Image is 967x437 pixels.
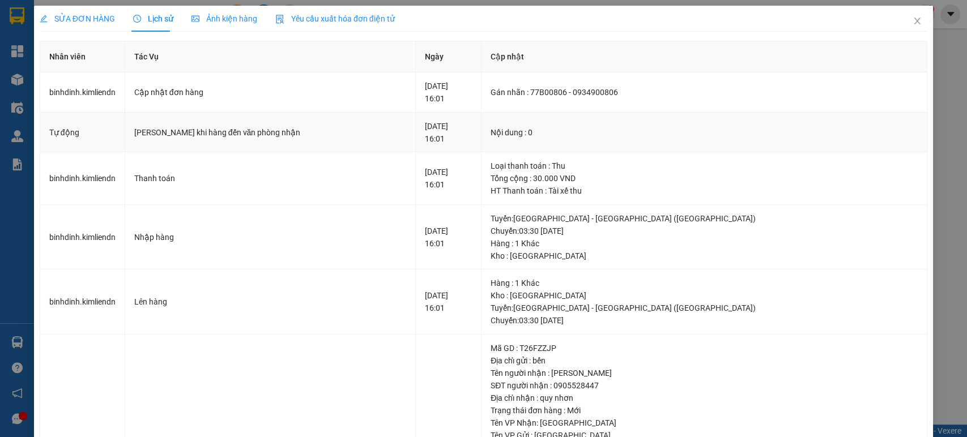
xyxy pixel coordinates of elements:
[425,120,472,145] div: [DATE] 16:01
[491,379,918,392] div: SĐT người nhận : 0905528447
[901,6,933,37] button: Close
[191,14,257,23] span: Ảnh kiện hàng
[491,342,918,354] div: Mã GD : T26FZZJP
[491,160,918,172] div: Loại thanh toán : Thu
[40,72,125,113] td: binhdinh.kimliendn
[491,417,918,429] div: Tên VP Nhận: [GEOGRAPHIC_DATA]
[913,16,922,25] span: close
[275,15,284,24] img: icon
[491,289,918,302] div: Kho : [GEOGRAPHIC_DATA]
[482,41,927,72] th: Cập nhật
[125,41,416,72] th: Tác Vụ
[40,15,48,23] span: edit
[425,289,472,314] div: [DATE] 16:01
[491,126,918,139] div: Nội dung : 0
[191,15,199,23] span: picture
[134,295,406,308] div: Lên hàng
[491,404,918,417] div: Trạng thái đơn hàng : Mới
[491,354,918,367] div: Địa chỉ gửi : bến
[134,126,406,139] div: [PERSON_NAME] khi hàng đến văn phòng nhận
[40,269,125,335] td: binhdinh.kimliendn
[416,41,482,72] th: Ngày
[40,205,125,270] td: binhdinh.kimliendn
[491,250,918,262] div: Kho : [GEOGRAPHIC_DATA]
[133,15,141,23] span: clock-circle
[491,302,918,327] div: Tuyến : [GEOGRAPHIC_DATA] - [GEOGRAPHIC_DATA] ([GEOGRAPHIC_DATA]) Chuyến: 03:30 [DATE]
[491,86,918,98] div: Gán nhãn : 77B00806 - 0934900806
[134,231,406,243] div: Nhập hàng
[491,277,918,289] div: Hàng : 1 Khác
[491,392,918,404] div: Địa chỉ nhận : quy nhơn
[491,367,918,379] div: Tên người nhận : [PERSON_NAME]
[134,172,406,185] div: Thanh toán
[491,185,918,197] div: HT Thanh toán : Tài xế thu
[275,14,395,23] span: Yêu cầu xuất hóa đơn điện tử
[491,212,918,237] div: Tuyến : [GEOGRAPHIC_DATA] - [GEOGRAPHIC_DATA] ([GEOGRAPHIC_DATA]) Chuyến: 03:30 [DATE]
[491,172,918,185] div: Tổng cộng : 30.000 VND
[134,86,406,98] div: Cập nhật đơn hàng
[425,225,472,250] div: [DATE] 16:01
[40,152,125,205] td: binhdinh.kimliendn
[425,166,472,191] div: [DATE] 16:01
[40,14,115,23] span: SỬA ĐƠN HÀNG
[40,113,125,153] td: Tự động
[425,80,472,105] div: [DATE] 16:01
[491,237,918,250] div: Hàng : 1 Khác
[133,14,173,23] span: Lịch sử
[40,41,125,72] th: Nhân viên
